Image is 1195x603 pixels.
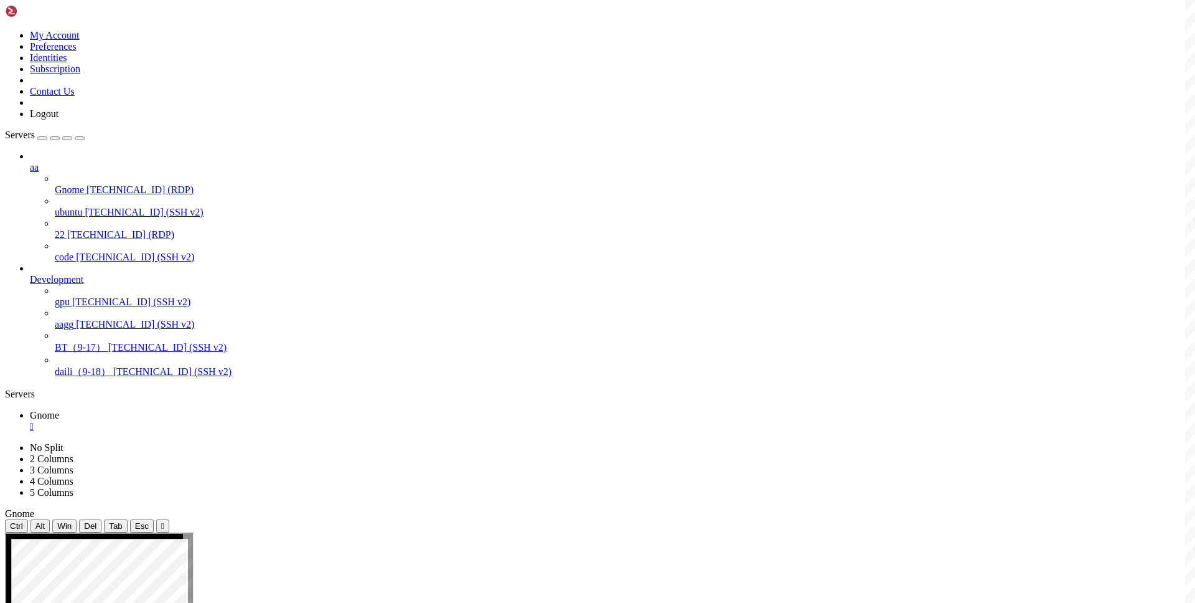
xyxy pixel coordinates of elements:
[130,520,154,533] button: Esc
[55,285,1190,308] li: gpu [TECHNICAL_ID] (SSH v2)
[55,354,1190,379] li: daili（9-18） [TECHNICAL_ID] (SSH v2)
[55,218,1190,240] li: 22 [TECHNICAL_ID] (RDP)
[30,263,1190,379] li: Development
[30,442,63,453] a: No Split
[55,196,1190,218] li: ubuntu [TECHNICAL_ID] (SSH v2)
[55,207,82,217] span: ubuntu
[35,521,45,531] span: Alt
[30,64,80,74] a: Subscription
[30,465,73,475] a: 3 Columns
[55,252,73,262] span: code
[55,240,1190,263] li: code [TECHNICAL_ID] (SSH v2)
[84,521,96,531] span: Del
[55,319,73,330] span: aagg
[55,366,1190,379] a: daili（9-18） [TECHNICAL_ID] (SSH v2)
[55,229,1190,240] a: 22 [TECHNICAL_ID] (RDP)
[55,207,1190,218] a: ubuntu [TECHNICAL_ID] (SSH v2)
[55,297,1190,308] a: gpu [TECHNICAL_ID] (SSH v2)
[55,173,1190,196] li: Gnome [TECHNICAL_ID] (RDP)
[104,520,128,533] button: Tab
[55,252,1190,263] a: code [TECHNICAL_ID] (SSH v2)
[30,108,59,119] a: Logout
[55,184,84,195] span: Gnome
[10,521,23,531] span: Ctrl
[30,476,73,487] a: 4 Columns
[55,319,1190,330] a: aagg [TECHNICAL_ID] (SSH v2)
[5,508,34,519] span: Gnome
[30,487,73,498] a: 5 Columns
[156,520,169,533] button: 
[30,453,73,464] a: 2 Columns
[30,162,39,173] span: aa
[113,366,232,377] span: [TECHNICAL_ID] (SSH v2)
[30,421,1190,432] a: 
[5,130,35,140] span: Servers
[161,521,164,531] div: 
[30,30,80,40] a: My Account
[30,410,59,420] span: Gnome
[85,207,203,217] span: [TECHNICAL_ID] (SSH v2)
[67,229,174,240] span: [TECHNICAL_ID] (RDP)
[135,521,149,531] span: Esc
[55,341,1190,354] a: BT（9-17） [TECHNICAL_ID] (SSH v2)
[55,366,111,377] span: daili（9-18）
[55,330,1190,354] li: BT（9-17） [TECHNICAL_ID] (SSH v2)
[30,162,1190,173] a: aa
[30,410,1190,432] a: Gnome
[76,319,194,330] span: [TECHNICAL_ID] (SSH v2)
[5,5,77,17] img: Shellngn
[57,521,72,531] span: Win
[87,184,194,195] span: [TECHNICAL_ID] (RDP)
[55,184,1190,196] a: Gnome [TECHNICAL_ID] (RDP)
[72,297,190,307] span: [TECHNICAL_ID] (SSH v2)
[30,86,75,97] a: Contact Us
[79,520,101,533] button: Del
[30,41,77,52] a: Preferences
[30,52,67,63] a: Identities
[55,308,1190,330] li: aagg [TECHNICAL_ID] (SSH v2)
[30,274,83,285] span: Development
[30,151,1190,263] li: aa
[30,274,1190,285] a: Development
[55,342,106,353] span: BT（9-17）
[76,252,194,262] span: [TECHNICAL_ID] (SSH v2)
[30,520,50,533] button: Alt
[5,130,85,140] a: Servers
[109,521,123,531] span: Tab
[55,297,70,307] span: gpu
[108,342,227,353] span: [TECHNICAL_ID] (SSH v2)
[55,229,65,240] span: 22
[5,520,28,533] button: Ctrl
[5,389,1190,400] div: Servers
[52,520,77,533] button: Win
